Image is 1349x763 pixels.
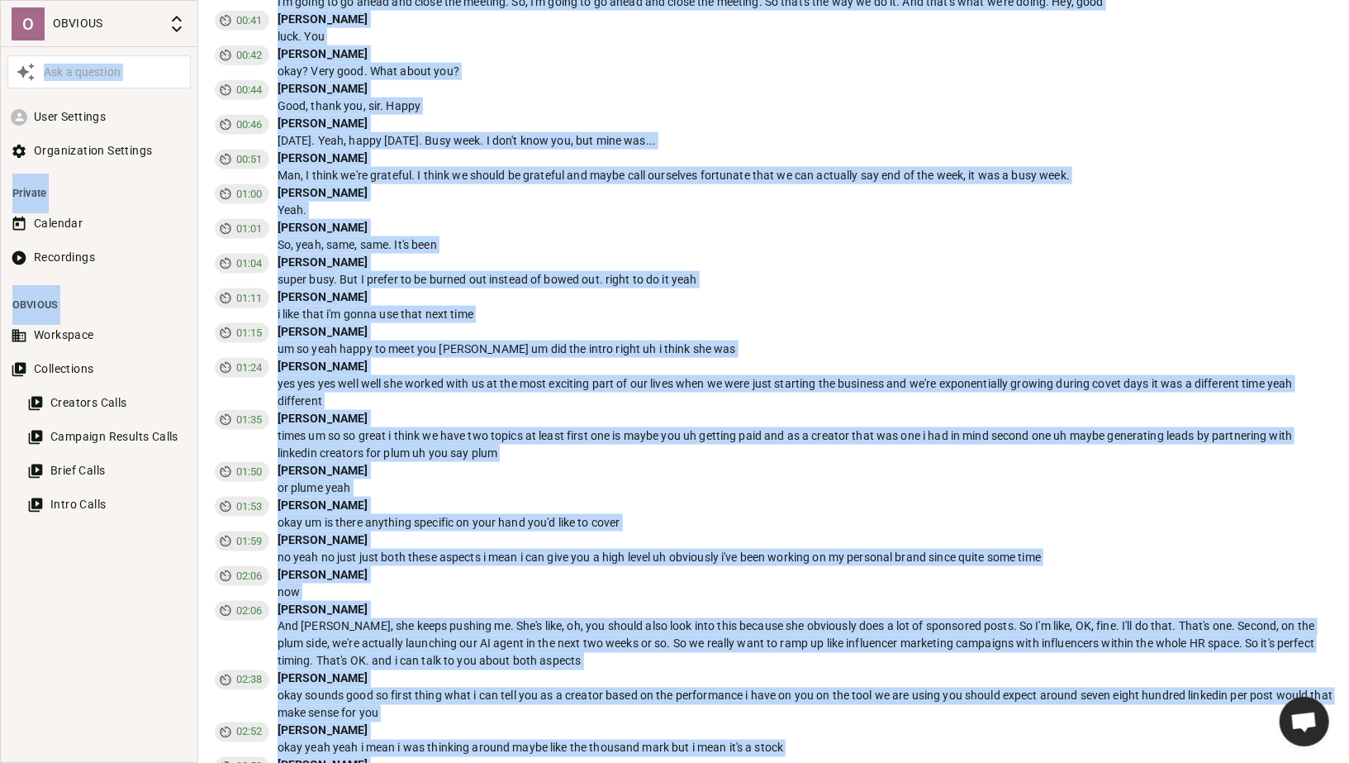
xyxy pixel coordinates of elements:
[230,82,269,98] span: 00:44
[278,514,1333,532] div: okay um is there anything specific on your hand you'd like to cover
[7,102,191,132] button: User Settings
[278,98,1333,115] div: Good, thank you, sir. Happy
[278,341,1333,358] div: um so yeah happy to meet you [PERSON_NAME] um did the intro right uh i think she was
[230,12,269,29] span: 00:41
[278,236,1333,254] div: So, yeah, same, same. It's been
[278,184,1333,202] div: [PERSON_NAME]
[7,208,191,239] button: Calendar
[278,410,1333,427] div: [PERSON_NAME]
[278,289,1333,306] div: [PERSON_NAME]
[215,45,269,65] div: 00:42
[215,462,269,482] div: 01:50
[12,7,45,41] div: O
[278,375,1333,410] div: yes yes yes well well she worked with us at the most exciting part of our lives when we were just...
[230,724,269,741] span: 02:52
[12,58,40,86] button: Awesile Icon
[1280,697,1329,746] div: Ouvrir le chat
[230,186,269,203] span: 01:00
[7,178,191,208] li: Private
[7,242,191,273] button: Recordings
[7,136,191,166] button: Organization Settings
[215,532,269,551] div: 01:59
[53,15,160,32] p: OBVIOUS
[230,290,269,307] span: 01:11
[215,150,269,169] div: 00:51
[215,219,269,239] div: 01:01
[24,422,191,452] button: Campaign Results Calls
[278,45,1333,63] div: [PERSON_NAME]
[278,566,1333,584] div: [PERSON_NAME]
[215,722,269,742] div: 02:52
[278,150,1333,167] div: [PERSON_NAME]
[278,740,1333,757] div: okay yeah yeah i mean i was thinking around maybe like the thousand mark but i mean it's a stock
[278,358,1333,375] div: [PERSON_NAME]
[278,618,1333,670] div: And [PERSON_NAME], she keeps pushing me. She's like, oh, you should also look into this because s...
[278,532,1333,549] div: [PERSON_NAME]
[215,497,269,517] div: 01:53
[230,533,269,550] span: 01:59
[278,167,1333,184] div: Man, I think we're grateful. I think we should be grateful and maybe call ourselves fortunate tha...
[278,584,1333,601] div: now
[278,722,1333,740] div: [PERSON_NAME]
[230,117,269,133] span: 00:46
[215,323,269,343] div: 01:15
[215,601,269,621] div: 02:06
[40,64,187,81] div: Ask a question
[278,219,1333,236] div: [PERSON_NAME]
[215,254,269,274] div: 01:04
[278,115,1333,132] div: [PERSON_NAME]
[7,320,191,351] button: Workspace
[230,325,269,341] span: 01:15
[215,289,269,308] div: 01:11
[278,28,1333,45] div: luck. You
[230,498,269,515] span: 01:53
[278,80,1333,98] div: [PERSON_NAME]
[278,462,1333,479] div: [PERSON_NAME]
[215,80,269,100] div: 00:44
[278,63,1333,80] div: okay? Very good. What about you?
[230,464,269,480] span: 01:50
[278,202,1333,219] div: Yeah.
[7,354,191,384] button: Collections
[215,115,269,135] div: 00:46
[278,549,1333,566] div: no yeah no just just both these aspects i mean i can give you a high level uh obviously i've been...
[215,11,269,31] div: 00:41
[278,254,1333,271] div: [PERSON_NAME]
[278,497,1333,514] div: [PERSON_NAME]
[230,255,269,272] span: 01:04
[278,323,1333,341] div: [PERSON_NAME]
[24,388,191,418] button: Creators Calls
[7,289,191,320] li: OBVIOUS
[24,489,191,520] button: Intro Calls
[278,670,1333,688] div: [PERSON_NAME]
[278,271,1333,289] div: super busy. But I prefer to be burned out instead of bowed out. right to do it yeah
[24,455,191,486] button: Brief Calls
[278,11,1333,28] div: [PERSON_NAME]
[230,221,269,237] span: 01:01
[230,151,269,168] span: 00:51
[278,601,1333,618] div: [PERSON_NAME]
[278,132,1333,150] div: [DATE]. Yeah, happy [DATE]. Busy week. I don't know you, but mine was...
[215,358,269,378] div: 01:24
[215,566,269,586] div: 02:06
[215,410,269,430] div: 01:35
[230,672,269,689] span: 02:38
[278,688,1333,722] div: okay sounds good so first thing what i can tell you as a creator based on the performance i have ...
[230,47,269,64] span: 00:42
[230,568,269,584] span: 02:06
[278,479,1333,497] div: or plume yeah
[278,427,1333,462] div: times um so so great i think we have two topics at least first one is maybe you uh getting paid a...
[278,306,1333,323] div: i like that i'm gonna use that next time
[215,184,269,204] div: 01:00
[230,603,269,619] span: 02:06
[230,412,269,428] span: 01:35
